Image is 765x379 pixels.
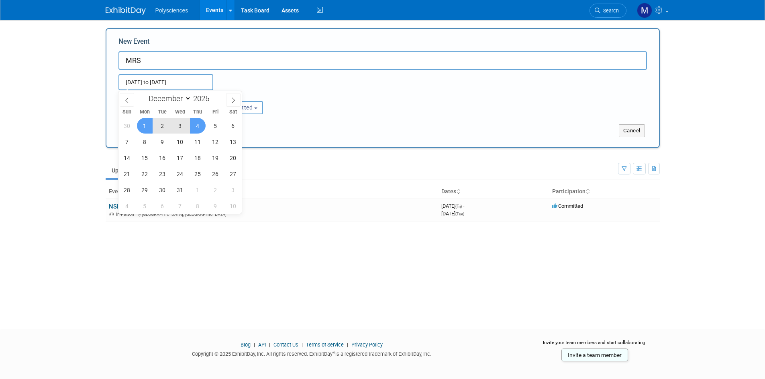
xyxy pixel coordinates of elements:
[137,150,153,166] span: December 15, 2025
[208,198,223,214] span: January 9, 2026
[455,204,462,209] span: (Fri)
[116,212,137,217] span: In-Person
[118,51,647,70] input: Name of Trade Show / Conference
[109,212,114,216] img: In-Person Event
[190,134,206,150] span: December 11, 2025
[267,342,272,348] span: |
[172,166,188,182] span: December 24, 2025
[109,211,435,217] div: [GEOGRAPHIC_DATA], [GEOGRAPHIC_DATA]
[172,182,188,198] span: December 31, 2025
[136,109,153,115] span: Mon
[206,109,224,115] span: Fri
[351,342,383,348] a: Privacy Policy
[333,351,335,355] sup: ®
[441,211,464,217] span: [DATE]
[119,182,135,198] span: December 28, 2025
[155,7,188,14] span: Polysciences
[561,349,628,361] a: Invite a team member
[172,134,188,150] span: December 10, 2025
[637,3,652,18] img: Marketing Polysciences
[172,198,188,214] span: January 7, 2026
[345,342,350,348] span: |
[119,166,135,182] span: December 21, 2025
[225,182,241,198] span: January 3, 2026
[118,74,213,90] input: Start Date - End Date
[455,212,464,216] span: (Tue)
[224,109,242,115] span: Sat
[191,94,215,103] input: Year
[208,150,223,166] span: December 19, 2025
[119,198,135,214] span: January 4, 2026
[137,166,153,182] span: December 22, 2025
[552,203,583,209] span: Committed
[189,109,206,115] span: Thu
[155,182,170,198] span: December 30, 2025
[306,342,344,348] a: Terms of Service
[190,118,206,134] span: December 4, 2025
[137,198,153,214] span: January 5, 2026
[438,185,549,199] th: Dates
[600,8,619,14] span: Search
[208,166,223,182] span: December 26, 2025
[190,182,206,198] span: January 1, 2026
[106,7,146,15] img: ExhibitDay
[155,150,170,166] span: December 16, 2025
[441,203,464,209] span: [DATE]
[190,150,206,166] span: December 18, 2025
[241,342,251,348] a: Blog
[155,198,170,214] span: January 6, 2026
[172,118,188,134] span: December 3, 2025
[190,198,206,214] span: January 8, 2026
[208,182,223,198] span: January 2, 2026
[208,134,223,150] span: December 12, 2025
[137,118,153,134] span: December 1, 2025
[252,342,257,348] span: |
[137,182,153,198] span: December 29, 2025
[208,90,286,101] div: Participation:
[118,37,150,49] label: New Event
[155,166,170,182] span: December 23, 2025
[155,134,170,150] span: December 9, 2025
[530,339,660,351] div: Invite your team members and start collaborating:
[300,342,305,348] span: |
[119,134,135,150] span: December 7, 2025
[172,150,188,166] span: December 17, 2025
[106,185,438,199] th: Event
[463,203,464,209] span: -
[118,90,196,101] div: Attendance / Format:
[619,124,645,137] button: Cancel
[190,166,206,182] span: December 25, 2025
[225,150,241,166] span: December 20, 2025
[225,134,241,150] span: December 13, 2025
[118,109,136,115] span: Sun
[171,109,189,115] span: Wed
[456,188,460,195] a: Sort by Start Date
[590,4,626,18] a: Search
[585,188,590,195] a: Sort by Participation Type
[155,118,170,134] span: December 2, 2025
[109,203,121,210] a: NSH
[153,109,171,115] span: Tue
[137,134,153,150] span: December 8, 2025
[258,342,266,348] a: API
[145,93,191,103] select: Month
[119,118,135,134] span: November 30, 2025
[208,118,223,134] span: December 5, 2025
[225,198,241,214] span: January 10, 2026
[225,166,241,182] span: December 27, 2025
[549,185,660,199] th: Participation
[106,349,518,358] div: Copyright © 2025 ExhibitDay, Inc. All rights reserved. ExhibitDay is a registered trademark of Ex...
[119,150,135,166] span: December 14, 2025
[225,118,241,134] span: December 6, 2025
[273,342,298,348] a: Contact Us
[106,163,151,178] a: Upcoming1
